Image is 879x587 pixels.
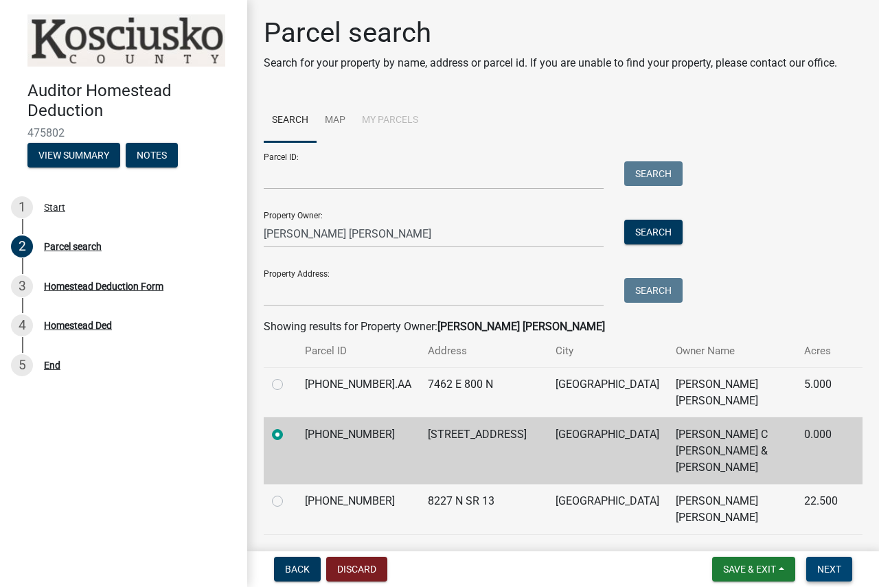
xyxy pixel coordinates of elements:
td: [PHONE_NUMBER] [297,484,420,534]
th: Parcel ID [297,335,420,367]
td: [PHONE_NUMBER] [297,417,420,484]
td: [PERSON_NAME] [PERSON_NAME] [667,484,796,534]
div: 3 [11,275,33,297]
span: Next [817,564,841,575]
button: Search [624,161,683,186]
td: 5.000 [796,367,846,417]
div: Homestead Ded [44,321,112,330]
span: Back [285,564,310,575]
button: Discard [326,557,387,582]
a: Map [317,99,354,143]
p: Search for your property by name, address or parcel id. If you are unable to find your property, ... [264,55,837,71]
wm-modal-confirm: Summary [27,150,120,161]
span: 475802 [27,126,220,139]
strong: [PERSON_NAME] [PERSON_NAME] [437,320,605,333]
h1: Parcel search [264,16,837,49]
div: 2 [11,235,33,257]
div: End [44,360,60,370]
span: Save & Exit [723,564,776,575]
button: Back [274,557,321,582]
div: Showing results for Property Owner: [264,319,863,335]
div: Start [44,203,65,212]
button: Notes [126,143,178,168]
td: 8227 N SR 13 [420,484,547,534]
td: [PHONE_NUMBER].AA [297,367,420,417]
button: Next [806,557,852,582]
button: Search [624,220,683,244]
button: View Summary [27,143,120,168]
td: [GEOGRAPHIC_DATA] [547,484,667,534]
th: Owner Name [667,335,796,367]
td: 22.500 [796,484,846,534]
td: [PERSON_NAME] C [PERSON_NAME] & [PERSON_NAME] [667,417,796,484]
div: 1 [11,196,33,218]
td: 7462 E 800 N [420,367,547,417]
td: [PERSON_NAME] [PERSON_NAME] [667,367,796,417]
wm-modal-confirm: Notes [126,150,178,161]
a: Search [264,99,317,143]
th: Address [420,335,547,367]
td: 0.000 [796,417,846,484]
div: 4 [11,314,33,336]
div: Parcel search [44,242,102,251]
div: Homestead Deduction Form [44,281,163,291]
button: Search [624,278,683,303]
th: Acres [796,335,846,367]
img: Kosciusko County, Indiana [27,14,225,67]
td: [GEOGRAPHIC_DATA] [547,367,667,417]
h4: Auditor Homestead Deduction [27,81,236,121]
td: [GEOGRAPHIC_DATA] [547,417,667,484]
th: City [547,335,667,367]
td: [STREET_ADDRESS] [420,417,547,484]
div: 5 [11,354,33,376]
button: Save & Exit [712,557,795,582]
